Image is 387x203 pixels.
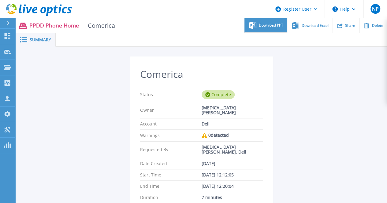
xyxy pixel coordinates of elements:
[140,133,202,138] p: Warnings
[30,38,51,42] span: Summary
[372,6,378,11] span: NP
[372,24,383,27] span: Delete
[202,105,263,115] div: [MEDICAL_DATA][PERSON_NAME]
[202,184,263,189] div: [DATE] 12:20:04
[140,121,202,126] p: Account
[140,90,202,99] p: Status
[202,90,235,99] div: Complete
[140,145,202,154] p: Requested By
[29,22,115,29] p: PPDD Phone Home
[84,22,115,29] span: Comerica
[345,24,355,27] span: Share
[140,184,202,189] p: End Time
[302,24,329,27] span: Download Excel
[202,161,263,166] div: [DATE]
[202,133,263,138] div: 0 detected
[140,172,202,177] p: Start Time
[202,145,263,154] div: [MEDICAL_DATA][PERSON_NAME], Dell
[202,172,263,177] div: [DATE] 12:12:05
[202,121,263,126] div: Dell
[259,24,283,27] span: Download PPT
[140,105,202,115] p: Owner
[140,69,263,80] h2: Comerica
[140,195,202,200] p: Duration
[140,161,202,166] p: Date Created
[202,195,263,200] div: 7 minutes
